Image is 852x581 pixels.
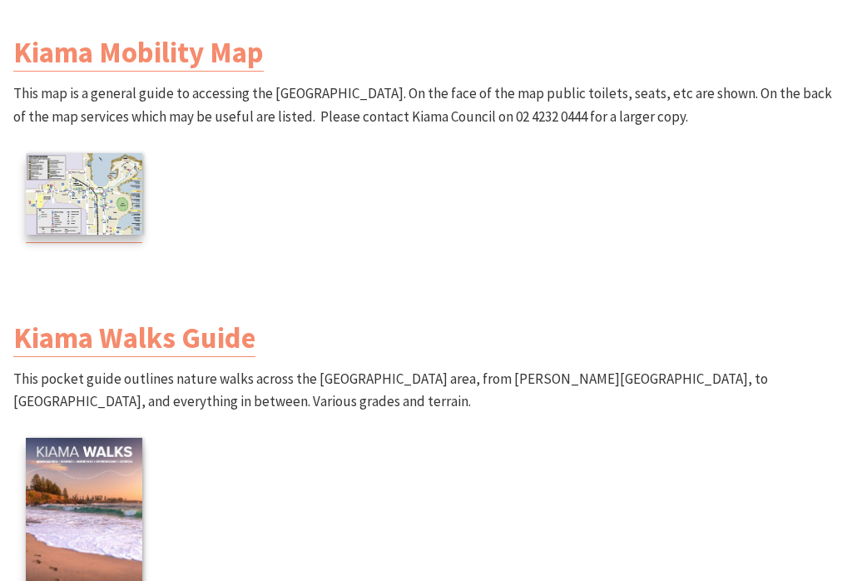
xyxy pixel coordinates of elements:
[13,82,839,255] p: This map is a general guide to accessing the [GEOGRAPHIC_DATA]. On the face of the map public toi...
[26,153,142,243] a: Kiama Mobility Map
[13,320,255,357] a: Kiama Walks Guide
[13,34,264,72] a: Kiama Mobility Map
[26,153,142,236] img: Kiama Mobility Map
